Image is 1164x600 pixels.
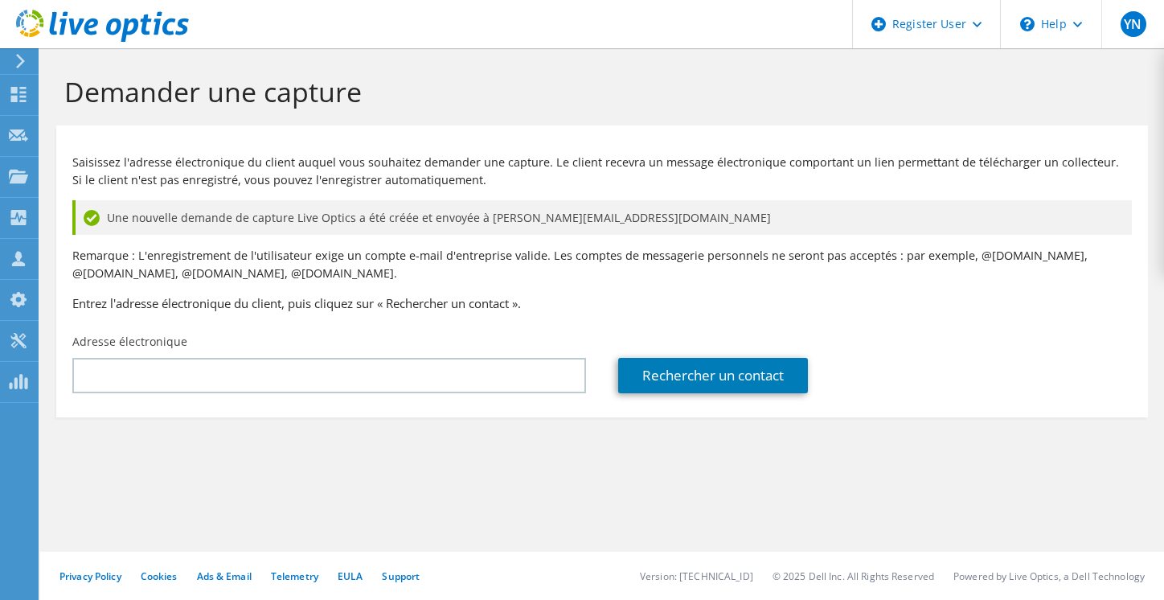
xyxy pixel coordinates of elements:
span: YN [1121,11,1146,37]
p: Remarque : L'enregistrement de l'utilisateur exige un compte e-mail d'entreprise valide. Les comp... [72,247,1132,282]
a: Support [382,569,420,583]
label: Adresse électronique [72,334,187,350]
a: Privacy Policy [59,569,121,583]
li: © 2025 Dell Inc. All Rights Reserved [773,569,934,583]
a: Rechercher un contact [618,358,808,393]
a: EULA [338,569,363,583]
p: Saisissez l'adresse électronique du client auquel vous souhaitez demander une capture. Le client ... [72,154,1132,189]
h3: Entrez l'adresse électronique du client, puis cliquez sur « Rechercher un contact ». [72,294,1132,312]
li: Powered by Live Optics, a Dell Technology [953,569,1145,583]
li: Version: [TECHNICAL_ID] [640,569,753,583]
svg: \n [1020,17,1035,31]
a: Cookies [141,569,178,583]
span: Une nouvelle demande de capture Live Optics a été créée et envoyée à [PERSON_NAME][EMAIL_ADDRESS]... [107,209,771,227]
h1: Demander une capture [64,75,1132,109]
a: Telemetry [271,569,318,583]
a: Ads & Email [197,569,252,583]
